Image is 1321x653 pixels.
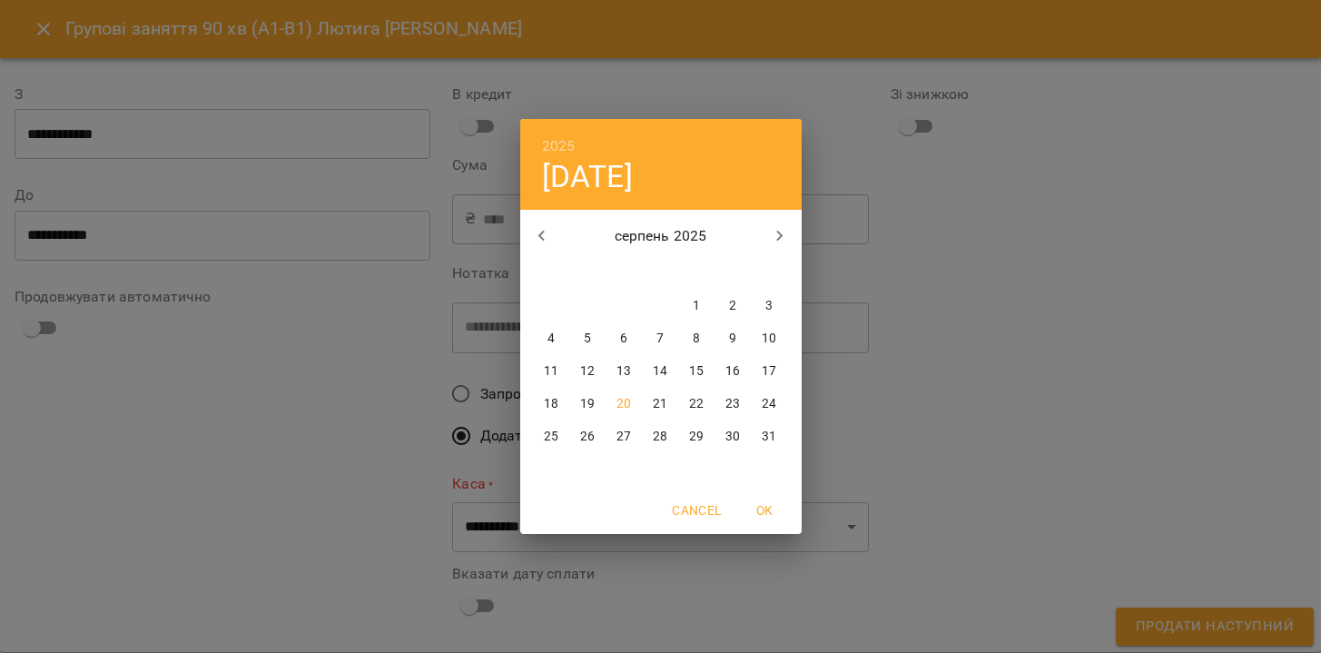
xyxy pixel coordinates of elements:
button: 7 [645,322,677,355]
button: 27 [608,420,641,453]
button: 12 [572,355,605,388]
button: 29 [681,420,714,453]
p: 14 [653,362,667,381]
span: чт [645,262,677,281]
p: 9 [729,330,736,348]
span: нд [754,262,786,281]
button: 26 [572,420,605,453]
button: 2 [717,290,750,322]
p: 5 [584,330,591,348]
button: 9 [717,322,750,355]
button: OK [736,494,794,527]
button: 10 [754,322,786,355]
p: 3 [765,297,773,315]
p: 22 [689,395,704,413]
span: OK [744,500,787,521]
p: 30 [725,428,740,446]
p: 15 [689,362,704,381]
p: 24 [762,395,776,413]
p: 11 [544,362,558,381]
p: 8 [693,330,700,348]
p: 13 [616,362,631,381]
button: 13 [608,355,641,388]
span: ср [608,262,641,281]
button: 25 [536,420,568,453]
p: 21 [653,395,667,413]
p: 23 [725,395,740,413]
button: 5 [572,322,605,355]
button: 19 [572,388,605,420]
p: 6 [620,330,627,348]
button: 30 [717,420,750,453]
p: 27 [616,428,631,446]
button: 4 [536,322,568,355]
button: 20 [608,388,641,420]
button: 15 [681,355,714,388]
button: 11 [536,355,568,388]
button: 28 [645,420,677,453]
span: вт [572,262,605,281]
button: 24 [754,388,786,420]
p: 12 [580,362,595,381]
span: пн [536,262,568,281]
button: 2025 [542,134,576,159]
button: 3 [754,290,786,322]
span: пт [681,262,714,281]
p: 31 [762,428,776,446]
span: сб [717,262,750,281]
p: 18 [544,395,558,413]
button: 8 [681,322,714,355]
button: 6 [608,322,641,355]
p: 4 [547,330,555,348]
button: Cancel [665,494,728,527]
button: 14 [645,355,677,388]
span: Cancel [672,500,721,521]
button: 17 [754,355,786,388]
p: 1 [693,297,700,315]
p: 26 [580,428,595,446]
p: 20 [616,395,631,413]
p: серпень 2025 [563,225,758,247]
button: 23 [717,388,750,420]
button: 18 [536,388,568,420]
p: 17 [762,362,776,381]
p: 16 [725,362,740,381]
p: 19 [580,395,595,413]
p: 29 [689,428,704,446]
button: 22 [681,388,714,420]
p: 28 [653,428,667,446]
p: 7 [656,330,664,348]
p: 10 [762,330,776,348]
button: 31 [754,420,786,453]
p: 2 [729,297,736,315]
button: [DATE] [542,158,633,195]
button: 21 [645,388,677,420]
p: 25 [544,428,558,446]
button: 1 [681,290,714,322]
button: 16 [717,355,750,388]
